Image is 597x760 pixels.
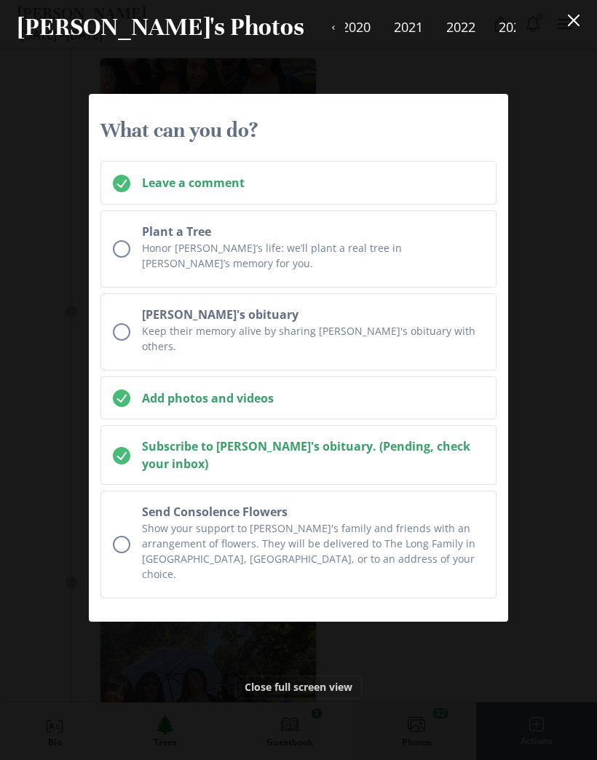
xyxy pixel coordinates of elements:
button: Close [559,6,588,35]
div: Unchecked circle [113,536,130,553]
svg: Checked circle [113,447,130,464]
p: Show your support to [PERSON_NAME]'s family and friends with an arrangement of flowers. They will... [142,520,484,582]
svg: Checked circle [113,175,130,192]
p: Keep their memory alive by sharing [PERSON_NAME]'s obituary with others. [142,323,484,354]
h2: Leave a comment [142,174,484,191]
ul: Memorial actions checklist [100,161,497,598]
div: Unchecked circle [113,240,130,258]
a: 2023 [487,13,539,42]
button: Plant a TreeHonor [PERSON_NAME]’s life: we’ll plant a real tree in [PERSON_NAME]’s memory for you. [100,210,497,288]
button: Close full screen view [235,676,362,699]
h2: Add photos and videos [142,389,484,407]
h2: Subscribe to [PERSON_NAME]'s obituary. (Pending, check your inbox) [142,438,484,472]
a: 2021 [382,13,435,42]
h2: Send Consolence Flowers [142,503,484,520]
p: Honor [PERSON_NAME]’s life: we’ll plant a real tree in [PERSON_NAME]’s memory for you. [142,240,484,271]
div: Unchecked circle [113,323,130,341]
button: Add photos and videos [100,376,497,420]
a: Send Consolence FlowersShow your support to [PERSON_NAME]'s family and friends with an arrangemen... [100,491,497,598]
h2: [PERSON_NAME]'s obituary [142,306,484,323]
svg: Checked circle [113,389,130,407]
button: Scroll left [322,16,345,39]
button: Subscribe to [PERSON_NAME]'s obituary. (Pending, check your inbox) [100,425,497,485]
h2: [PERSON_NAME]'s Photos [17,12,304,43]
h3: What can you do? [100,117,497,143]
h2: Plant a Tree [142,223,484,240]
button: [PERSON_NAME]'s obituaryKeep their memory alive by sharing [PERSON_NAME]'s obituary with others. [100,293,497,371]
a: 2022 [435,13,487,42]
a: 2020 [330,13,382,42]
button: Leave a comment [100,161,497,205]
